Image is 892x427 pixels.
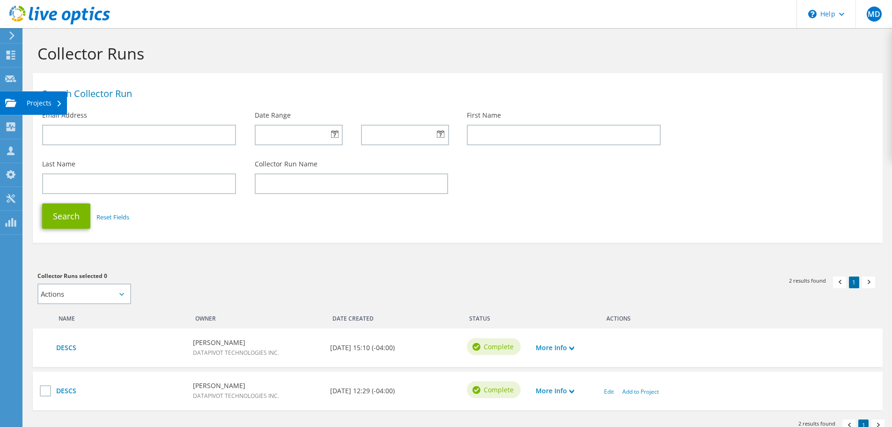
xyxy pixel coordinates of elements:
[462,309,531,324] div: Status
[467,111,501,120] label: First Name
[188,309,325,324] div: Owner
[193,392,279,400] span: DATAPIVOT TECHNOLOGIES INC.
[604,388,614,396] a: Edit
[96,213,129,221] a: Reset Fields
[325,309,462,324] div: Date Created
[56,343,184,353] a: DESCS
[484,385,514,395] span: Complete
[255,159,317,169] label: Collector Run Name
[255,111,291,120] label: Date Range
[789,277,826,285] span: 2 results found
[867,7,882,22] span: MD
[536,386,574,396] a: More Info
[22,91,67,115] div: Projects
[849,277,859,288] a: 1
[42,111,87,120] label: Email Address
[330,343,395,353] b: [DATE] 15:10 (-04:00)
[37,44,873,63] h1: Collector Runs
[42,159,75,169] label: Last Name
[622,388,659,396] a: Add to Project
[599,309,873,324] div: Actions
[193,337,279,348] b: [PERSON_NAME]
[52,309,188,324] div: Name
[808,10,817,18] svg: \n
[193,349,279,357] span: DATAPIVOT TECHNOLOGIES INC.
[42,203,90,229] button: Search
[484,342,514,352] span: Complete
[42,89,869,98] h1: Search Collector Run
[56,386,184,396] a: DESCS
[193,381,279,391] b: [PERSON_NAME]
[536,343,574,353] a: More Info
[37,271,448,281] h3: Collector Runs selected 0
[330,386,395,396] b: [DATE] 12:29 (-04:00)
